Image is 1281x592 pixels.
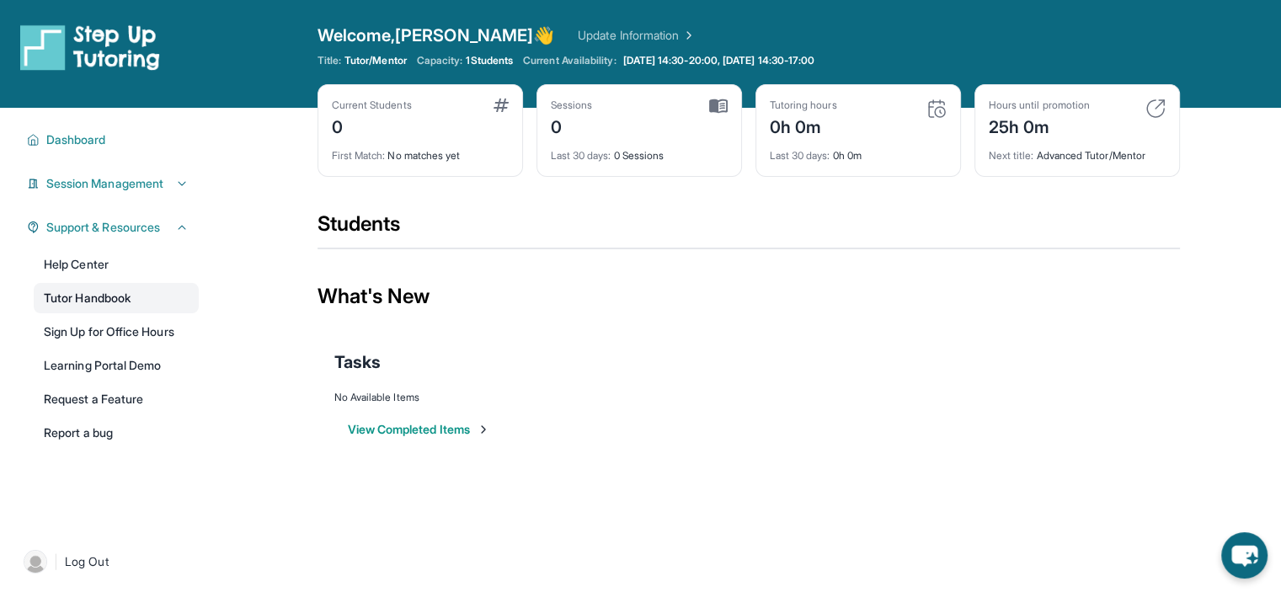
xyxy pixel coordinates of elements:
[348,421,490,438] button: View Completed Items
[34,249,199,280] a: Help Center
[332,99,412,112] div: Current Students
[1145,99,1166,119] img: card
[34,283,199,313] a: Tutor Handbook
[709,99,728,114] img: card
[332,149,386,162] span: First Match :
[318,211,1180,248] div: Students
[334,350,381,374] span: Tasks
[551,112,593,139] div: 0
[318,259,1180,333] div: What's New
[40,175,189,192] button: Session Management
[318,24,555,47] span: Welcome, [PERSON_NAME] 👋
[34,317,199,347] a: Sign Up for Office Hours
[551,149,611,162] span: Last 30 days :
[926,99,947,119] img: card
[40,131,189,148] button: Dashboard
[770,112,837,139] div: 0h 0m
[770,149,830,162] span: Last 30 days :
[679,27,696,44] img: Chevron Right
[332,112,412,139] div: 0
[46,175,163,192] span: Session Management
[332,139,509,163] div: No matches yet
[551,99,593,112] div: Sessions
[24,550,47,573] img: user-img
[65,553,109,570] span: Log Out
[1221,532,1268,579] button: chat-button
[46,219,160,236] span: Support & Resources
[770,139,947,163] div: 0h 0m
[17,543,199,580] a: |Log Out
[620,54,819,67] a: [DATE] 14:30-20:00, [DATE] 14:30-17:00
[989,112,1090,139] div: 25h 0m
[34,350,199,381] a: Learning Portal Demo
[623,54,815,67] span: [DATE] 14:30-20:00, [DATE] 14:30-17:00
[466,54,513,67] span: 1 Students
[318,54,341,67] span: Title:
[344,54,407,67] span: Tutor/Mentor
[34,384,199,414] a: Request a Feature
[334,391,1163,404] div: No Available Items
[989,99,1090,112] div: Hours until promotion
[578,27,696,44] a: Update Information
[40,219,189,236] button: Support & Resources
[34,418,199,448] a: Report a bug
[494,99,509,112] img: card
[989,149,1034,162] span: Next title :
[417,54,463,67] span: Capacity:
[523,54,616,67] span: Current Availability:
[20,24,160,71] img: logo
[770,99,837,112] div: Tutoring hours
[551,139,728,163] div: 0 Sessions
[989,139,1166,163] div: Advanced Tutor/Mentor
[54,552,58,572] span: |
[46,131,106,148] span: Dashboard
